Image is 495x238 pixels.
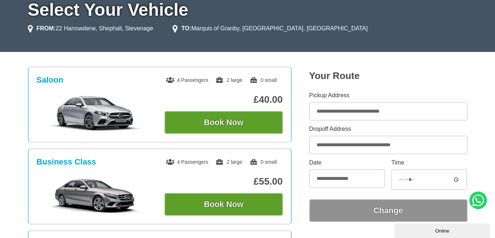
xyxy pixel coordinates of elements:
[40,177,151,214] img: Business Class
[215,159,242,165] span: 2 large
[165,193,283,216] button: Book Now
[37,25,56,31] strong: FROM:
[173,24,368,33] li: Marquis of Granby, [GEOGRAPHIC_DATA], [GEOGRAPHIC_DATA]
[37,75,63,85] h3: Saloon
[391,160,467,166] label: Time
[165,111,283,134] button: Book Now
[166,159,208,165] span: 4 Passengers
[166,77,208,83] span: 4 Passengers
[215,77,242,83] span: 2 large
[37,157,96,167] h3: Business Class
[28,24,153,33] li: 22 Harrowdene, Shephall, Stevenage
[40,95,151,132] img: Saloon
[309,70,468,82] h2: Your Route
[309,92,468,98] label: Pickup Address
[165,176,283,187] p: £55.00
[309,126,468,132] label: Dropoff Address
[181,25,191,31] strong: TO:
[395,222,491,238] iframe: chat widget
[250,159,277,165] span: 0 small
[250,77,277,83] span: 0 small
[309,160,385,166] label: Date
[165,94,283,105] p: £40.00
[309,199,468,222] button: Change
[28,1,468,19] h1: Select Your Vehicle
